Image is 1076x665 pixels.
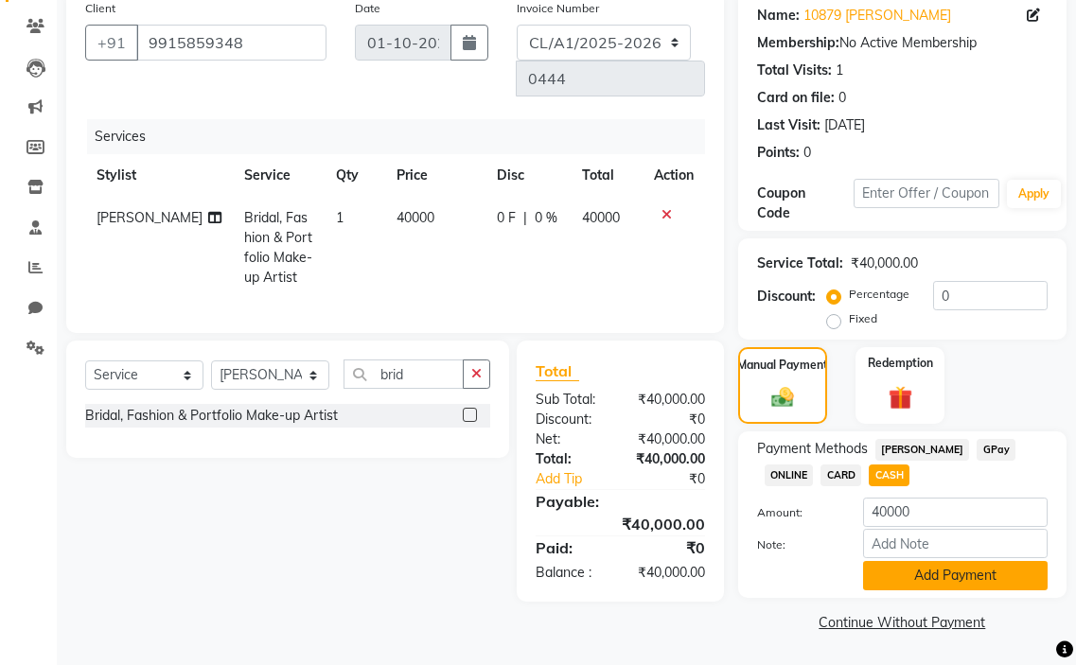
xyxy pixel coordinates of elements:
[863,529,1048,558] input: Add Note
[757,33,1048,53] div: No Active Membership
[881,383,920,412] img: _gift.svg
[521,390,620,410] div: Sub Total:
[87,119,719,154] div: Services
[868,355,933,372] label: Redemption
[743,504,849,521] label: Amount:
[757,143,800,163] div: Points:
[497,208,516,228] span: 0 F
[851,254,918,273] div: ₹40,000.00
[571,154,642,197] th: Total
[521,410,620,429] div: Discount:
[385,154,485,197] th: Price
[97,209,203,226] span: [PERSON_NAME]
[824,115,865,135] div: [DATE]
[1007,180,1061,208] button: Apply
[863,498,1048,527] input: Amount
[757,88,835,108] div: Card on file:
[854,179,999,208] input: Enter Offer / Coupon Code
[757,33,839,53] div: Membership:
[523,208,527,228] span: |
[757,287,816,306] div: Discount:
[521,563,620,583] div: Balance :
[742,613,1063,633] a: Continue Without Payment
[344,359,464,389] input: Search or Scan
[244,209,312,286] span: Bridal, Fashion & Portfolio Make-up Artist
[521,429,620,449] div: Net:
[875,439,970,461] span: [PERSON_NAME]
[765,385,801,411] img: _cash.svg
[803,143,811,163] div: 0
[536,361,579,381] span: Total
[869,464,909,486] span: CASH
[757,115,820,135] div: Last Visit:
[85,154,233,197] th: Stylist
[836,61,843,80] div: 1
[757,6,800,26] div: Name:
[757,61,832,80] div: Total Visits:
[85,25,138,61] button: +91
[521,469,637,489] a: Add Tip
[620,563,718,583] div: ₹40,000.00
[521,449,620,469] div: Total:
[521,490,719,513] div: Payable:
[757,254,843,273] div: Service Total:
[521,513,719,535] div: ₹40,000.00
[620,449,718,469] div: ₹40,000.00
[336,209,344,226] span: 1
[521,536,620,559] div: Paid:
[397,209,434,226] span: 40000
[863,561,1048,590] button: Add Payment
[757,184,854,223] div: Coupon Code
[637,469,719,489] div: ₹0
[620,429,718,449] div: ₹40,000.00
[820,464,861,486] span: CARD
[757,439,868,459] span: Payment Methods
[849,286,909,303] label: Percentage
[136,25,326,61] input: Search by Name/Mobile/Email/Code
[643,154,705,197] th: Action
[233,154,325,197] th: Service
[485,154,572,197] th: Disc
[743,536,849,553] label: Note:
[325,154,385,197] th: Qty
[620,410,718,429] div: ₹0
[737,357,828,374] label: Manual Payment
[620,390,718,410] div: ₹40,000.00
[977,439,1015,461] span: GPay
[620,536,718,559] div: ₹0
[838,88,846,108] div: 0
[582,209,620,226] span: 40000
[803,6,951,26] a: 10879 [PERSON_NAME]
[849,310,877,327] label: Fixed
[535,208,557,228] span: 0 %
[85,406,338,426] div: Bridal, Fashion & Portfolio Make-up Artist
[765,464,814,486] span: ONLINE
